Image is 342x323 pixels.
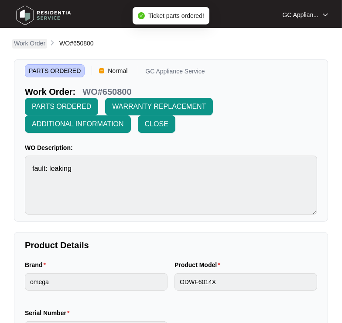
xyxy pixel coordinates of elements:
[32,119,124,129] span: ADDITIONAL INFORMATION
[174,273,317,291] input: Product Model
[25,64,85,77] span: PARTS ORDERED
[283,10,319,19] p: GC Applian...
[25,273,168,291] input: Brand
[138,115,175,133] button: CLOSE
[145,68,205,77] p: GC Appliance Service
[25,309,73,317] label: Serial Number
[82,86,131,98] p: WO#650800
[25,156,317,215] textarea: fault: leaking
[25,86,75,98] p: Work Order:
[59,40,94,47] span: WO#650800
[32,101,91,112] span: PARTS ORDERED
[14,39,45,48] p: Work Order
[12,39,47,49] a: Work Order
[25,143,317,152] p: WO Description:
[13,2,74,28] img: residentia service logo
[112,101,206,112] span: WARRANTY REPLACEMENT
[148,12,204,19] span: Ticket parts ordered!
[99,68,104,73] img: Vercel Logo
[104,64,131,77] span: Normal
[25,239,317,251] p: Product Details
[145,119,168,129] span: CLOSE
[25,98,98,115] button: PARTS ORDERED
[25,115,131,133] button: ADDITIONAL INFORMATION
[174,260,224,269] label: Product Model
[49,39,56,46] img: chevron-right
[323,13,328,17] img: dropdown arrow
[138,12,145,19] span: check-circle
[25,260,49,269] label: Brand
[105,98,213,115] button: WARRANTY REPLACEMENT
